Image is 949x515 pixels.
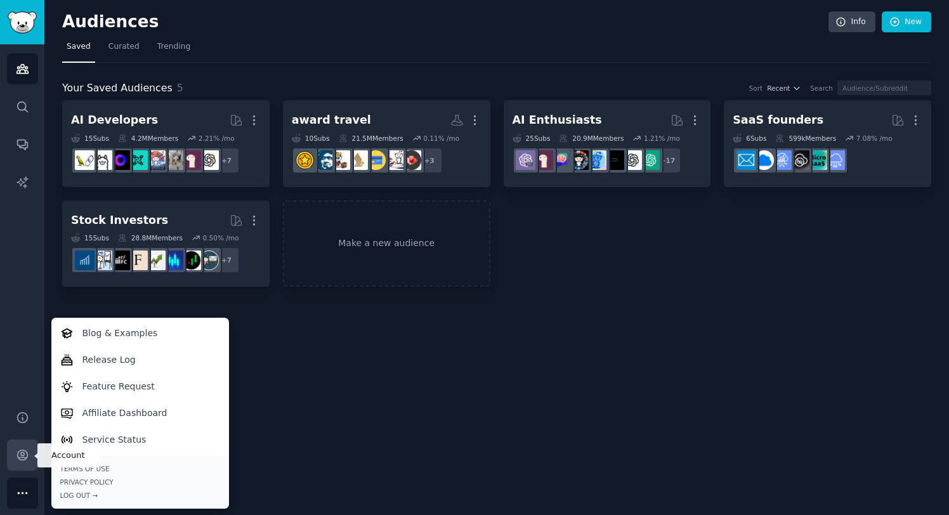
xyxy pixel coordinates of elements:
img: Daytrading [181,251,201,270]
img: options [93,251,112,270]
div: 4.2M Members [118,134,178,143]
div: 21.5M Members [339,134,403,143]
img: SaaSSales [772,150,792,170]
a: Make a new audience [283,200,490,287]
a: Saved [62,37,95,63]
img: StockMarket [164,251,183,270]
img: ChatGPTPro [516,150,535,170]
span: Saved [67,41,91,53]
a: Privacy Policy [60,478,220,486]
img: artificial [587,150,606,170]
div: + 3 [416,147,443,174]
a: Terms of Use [60,464,220,473]
img: LangChain [75,150,95,170]
p: Service Status [82,433,147,447]
img: AlaskaAirlines [313,150,332,170]
a: SaaS founders6Subs599kMembers7.08% /moSaaSmicrosaasNoCodeSaaSSaaSSalesB2BSaaSSaaS_Email_Marketing [724,100,931,187]
div: 25 Sub s [513,134,551,143]
h2: Audiences [62,12,828,32]
a: AI Developers15Subs4.2MMembers2.21% /mo+7OpenAILocalLLaMAChatGPTCodingAI_AgentsLLMDevsLocalLLMoll... [62,100,270,187]
img: stocks [199,251,219,270]
div: award travel [292,112,371,128]
img: SaaS [825,150,845,170]
a: New [882,11,931,33]
div: 0.11 % /mo [423,134,459,143]
p: Blog & Examples [82,327,158,340]
img: LLMDevs [128,150,148,170]
a: Blog & Examples [53,320,226,346]
div: Log Out → [60,491,220,500]
div: 0.50 % /mo [202,233,239,242]
img: LocalLLaMA [181,150,201,170]
div: Sort [749,84,763,93]
img: ChatGPTPromptGenius [551,150,571,170]
img: aiArt [569,150,589,170]
span: 5 [177,82,183,94]
input: Audience/Subreddit [837,81,931,95]
span: Trending [157,41,190,53]
img: B2BSaaS [754,150,774,170]
img: Flights [384,150,403,170]
img: ChatGPTCoding [164,150,183,170]
div: 15 Sub s [71,233,109,242]
div: + 17 [655,147,681,174]
span: Your Saved Audiences [62,81,173,96]
a: AI Enthusiasts25Subs20.9MMembers1.21% /mo+17ChatGPTOpenAIArtificialInteligenceartificialaiArtChat... [504,100,711,187]
img: investing [146,251,166,270]
div: 28.8M Members [118,233,183,242]
div: 2.21 % /mo [199,134,235,143]
img: dividends [75,251,95,270]
div: 7.08 % /mo [856,134,893,143]
div: 20.9M Members [559,134,624,143]
a: Stock Investors15Subs28.8MMembers0.50% /mo+7stocksDaytradingStockMarketinvestingfinanceFinancialC... [62,200,270,287]
a: Curated [104,37,144,63]
img: AI_Agents [146,150,166,170]
div: Stock Investors [71,212,168,228]
a: Affiliate Dashboard [53,400,226,426]
div: 1.21 % /mo [644,134,680,143]
a: Release Log [53,346,226,373]
img: ArtificialInteligence [605,150,624,170]
img: ChatGPT [640,150,660,170]
div: 6 Sub s [733,134,766,143]
div: AI Enthusiasts [513,112,602,128]
div: Search [810,84,833,93]
a: Service Status [53,426,226,453]
a: award travel10Subs21.5MMembers0.11% /mo+3RewardsCanadaFlightsCreditCardssingaporeairlinestravelAl... [283,100,490,187]
a: Info [828,11,875,33]
div: AI Developers [71,112,158,128]
div: 10 Sub s [292,134,330,143]
a: Feature Request [53,373,226,400]
img: LocalLLM [110,150,130,170]
img: FinancialCareers [110,251,130,270]
img: SaaS_Email_Marketing [736,150,756,170]
img: CreditCards [366,150,386,170]
p: Affiliate Dashboard [82,407,167,420]
img: pointstravel [295,150,315,170]
div: 599k Members [775,134,836,143]
img: GummySearch logo [8,11,37,34]
img: OpenAI [199,150,219,170]
button: Recent [767,84,801,93]
img: ollama [93,150,112,170]
div: + 7 [213,247,240,273]
img: RewardsCanada [402,150,421,170]
div: SaaS founders [733,112,823,128]
img: OpenAI [622,150,642,170]
img: NoCodeSaaS [790,150,809,170]
img: travel [331,150,350,170]
p: Feature Request [82,380,155,393]
img: singaporeairlines [348,150,368,170]
img: microsaas [808,150,827,170]
span: Recent [767,84,790,93]
div: + 7 [213,147,240,174]
img: LocalLLaMA [533,150,553,170]
p: Release Log [82,353,136,367]
span: Curated [108,41,140,53]
img: finance [128,251,148,270]
div: 15 Sub s [71,134,109,143]
a: Trending [153,37,195,63]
